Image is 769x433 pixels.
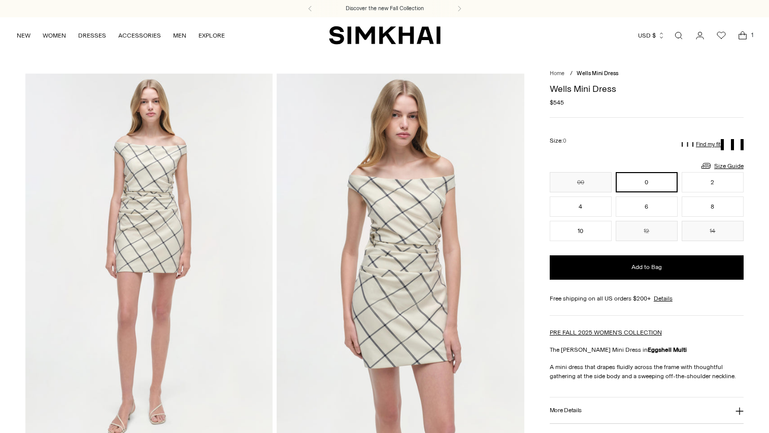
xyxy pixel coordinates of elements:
a: PRE FALL 2025 WOMEN'S COLLECTION [550,329,662,336]
button: USD $ [638,24,665,47]
a: Open cart modal [732,25,753,46]
a: WOMEN [43,24,66,47]
nav: breadcrumbs [550,70,744,78]
a: Open search modal [668,25,689,46]
button: 00 [550,172,612,192]
span: 1 [748,30,757,40]
h3: More Details [550,407,582,414]
p: A mini dress that drapes fluidly across the frame with thoughtful gathering at the side body and ... [550,362,744,381]
a: MEN [173,24,186,47]
div: Free shipping on all US orders $200+ [550,294,744,303]
a: ACCESSORIES [118,24,161,47]
a: Wishlist [711,25,731,46]
a: SIMKHAI [329,25,441,45]
span: Wells Mini Dress [577,70,618,77]
a: Size Guide [700,159,744,172]
label: Size: [550,136,566,146]
a: Details [654,294,673,303]
a: DRESSES [78,24,106,47]
button: 4 [550,196,612,217]
a: Home [550,70,564,77]
button: Add to Bag [550,255,744,280]
strong: Eggshell Multi [648,346,687,353]
a: NEW [17,24,30,47]
button: 10 [550,221,612,241]
button: 6 [616,196,678,217]
button: More Details [550,397,744,423]
button: 2 [682,172,744,192]
span: Add to Bag [631,263,662,272]
p: The [PERSON_NAME] Mini Dress in [550,345,744,354]
div: / [570,70,573,78]
button: 8 [682,196,744,217]
a: Go to the account page [690,25,710,46]
span: $545 [550,98,564,107]
button: 12 [616,221,678,241]
a: EXPLORE [198,24,225,47]
span: 0 [563,138,566,144]
button: 0 [616,172,678,192]
a: Discover the new Fall Collection [346,5,424,13]
h1: Wells Mini Dress [550,84,744,93]
button: 14 [682,221,744,241]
